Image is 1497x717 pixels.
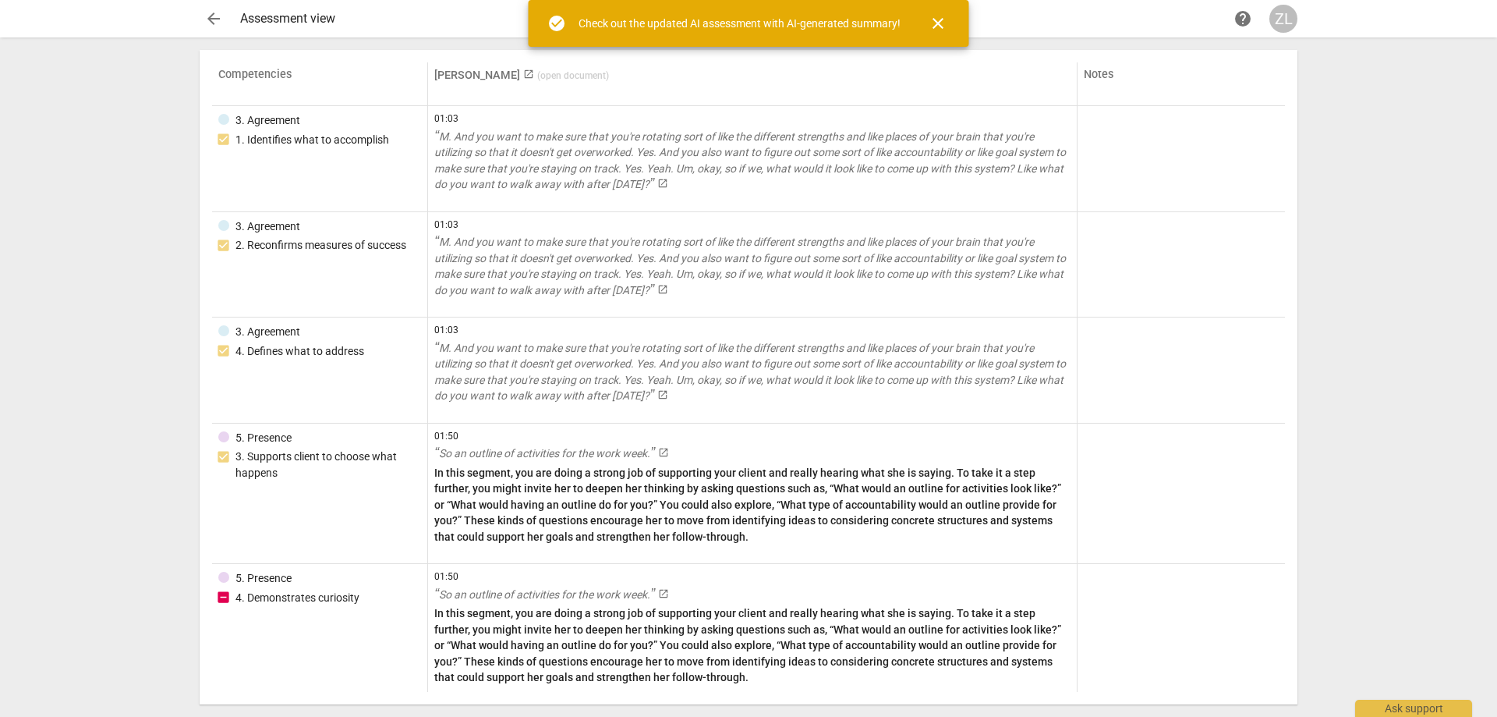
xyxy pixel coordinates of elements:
[235,112,300,129] div: 3. Agreement
[235,132,389,148] div: 1. Identifies what to accomplish
[235,343,364,360] div: 4. Defines what to address
[212,62,428,106] th: Competencies
[537,70,609,81] span: ( open document )
[579,16,901,32] div: Check out the updated AI assessment with AI-generated summary!
[547,14,566,33] span: check_circle
[434,340,1071,404] a: M. And you want to make sure that you're rotating sort of like the different strengths and like p...
[204,9,223,28] span: arrow_back
[235,570,292,587] div: 5. Presence
[434,112,1071,126] span: 01:03
[434,605,1071,686] p: In this segment, you are doing a strong job of supporting your client and really hearing what she...
[235,449,421,481] div: 3. Supports client to choose what happens
[919,5,957,42] button: Close
[657,389,668,400] span: launch
[434,570,1071,584] span: 01:50
[434,130,1066,191] span: M. And you want to make sure that you're rotating sort of like the different strengths and like p...
[434,430,1071,443] span: 01:50
[929,14,947,33] span: close
[1355,700,1472,717] div: Ask support
[434,234,1071,298] a: M. And you want to make sure that you're rotating sort of like the different strengths and like p...
[434,342,1066,403] span: M. And you want to make sure that you're rotating sort of like the different strengths and like p...
[434,236,1066,296] span: M. And you want to make sure that you're rotating sort of like the different strengths and like p...
[434,447,655,460] span: So an outline of activities for the work week.
[235,590,359,606] div: 4. Demonstrates curiosity
[235,237,406,254] div: 2. Reconfirms measures of success
[240,12,1229,26] div: Assessment view
[434,218,1071,232] span: 01:03
[658,588,669,599] span: launch
[434,445,1071,462] a: So an outline of activities for the work week.
[658,447,669,458] span: launch
[434,587,1071,603] a: So an outline of activities for the work week.
[434,324,1071,337] span: 01:03
[1269,5,1297,33] button: ZL
[523,69,534,80] span: launch
[1229,5,1257,33] a: Help
[1078,62,1285,106] th: Notes
[235,430,292,446] div: 5. Presence
[434,465,1071,545] p: In this segment, you are doing a strong job of supporting your client and really hearing what she...
[1233,9,1252,28] span: help
[235,218,300,235] div: 3. Agreement
[434,69,609,82] a: [PERSON_NAME] (open document)
[657,284,668,295] span: launch
[434,129,1071,193] a: M. And you want to make sure that you're rotating sort of like the different strengths and like p...
[434,588,655,601] span: So an outline of activities for the work week.
[235,324,300,340] div: 3. Agreement
[657,178,668,189] span: launch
